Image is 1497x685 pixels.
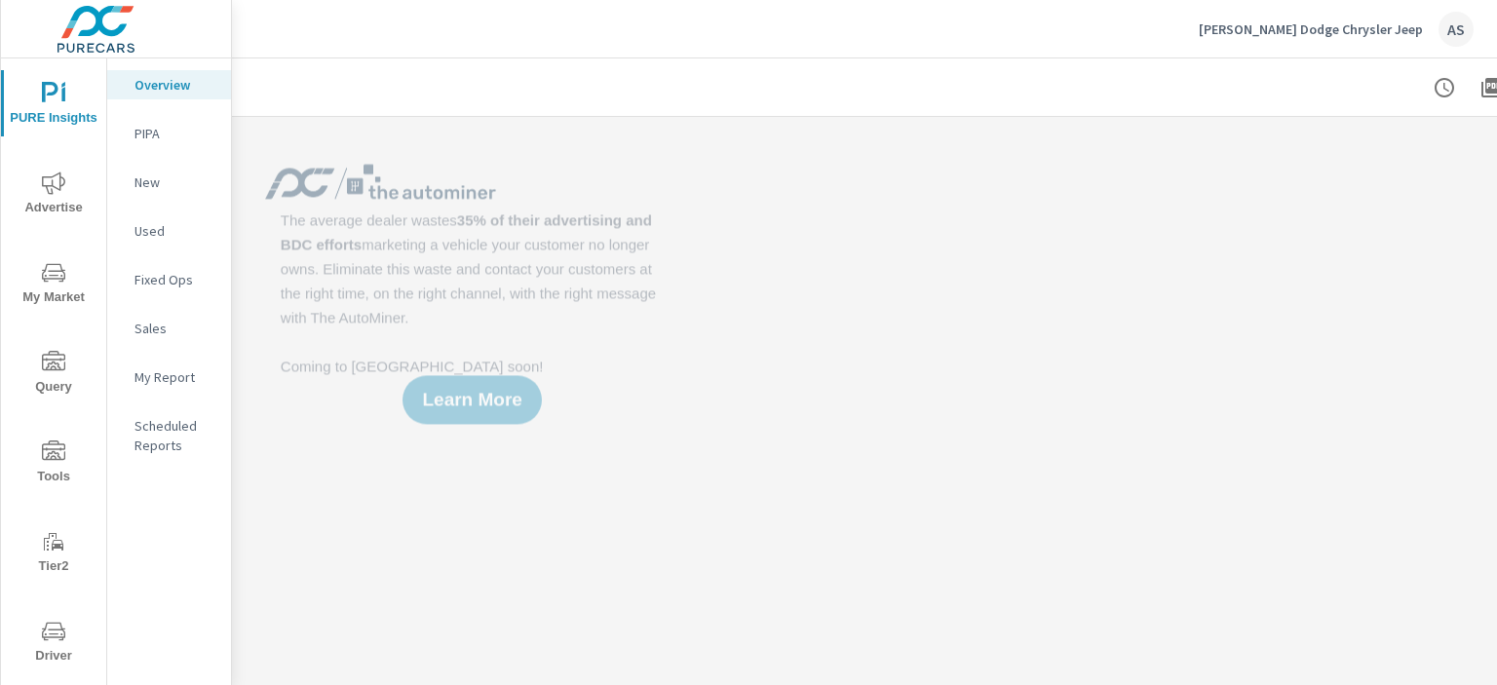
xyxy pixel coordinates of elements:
p: Sales [134,319,215,338]
div: New [107,168,231,197]
div: Scheduled Reports [107,411,231,460]
span: PURE Insights [7,82,100,130]
p: [PERSON_NAME] Dodge Chrysler Jeep [1199,20,1423,38]
div: Fixed Ops [107,265,231,294]
span: Driver [7,620,100,667]
div: Overview [107,70,231,99]
span: My Market [7,261,100,309]
div: My Report [107,362,231,392]
p: Fixed Ops [134,270,215,289]
span: Tools [7,440,100,488]
p: Used [134,221,215,241]
button: Learn More [403,375,541,424]
span: Advertise [7,171,100,219]
p: My Report [134,367,215,387]
p: Scheduled Reports [134,416,215,455]
div: Sales [107,314,231,343]
div: PIPA [107,119,231,148]
p: New [134,172,215,192]
p: PIPA [134,124,215,143]
div: AS [1439,12,1474,47]
span: Query [7,351,100,399]
span: Learn More [422,391,521,408]
div: Used [107,216,231,246]
p: Overview [134,75,215,95]
span: Tier2 [7,530,100,578]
